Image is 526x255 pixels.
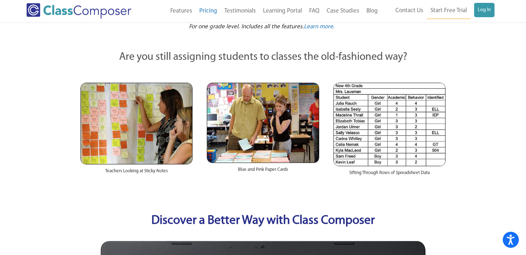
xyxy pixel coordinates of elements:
a: Contact Us [392,3,427,19]
a: Log In [474,3,495,17]
a: Features [167,3,196,19]
div: Blue and Pink Paper Cards [207,163,319,180]
div: Sifting Through Rows of Spreadsheet Data [333,166,445,183]
a: FAQ [306,3,323,19]
p: Discover a Better Way with Class Composer [73,212,453,230]
a: Pricing [196,3,221,19]
img: Teachers Looking at Sticky Notes [81,83,193,164]
a: Blog [363,3,381,19]
p: Are you still assigning students to classes the old-fashioned way? [81,49,445,65]
img: Blue and Pink Paper Cards [207,83,319,163]
a: Start Free Trial [427,3,471,19]
div: Teachers Looking at Sticky Notes [81,164,193,182]
img: Class Composer [26,3,131,19]
a: Learn more. [304,23,335,32]
nav: Header Menu [150,3,381,19]
a: Case Studies [323,3,363,19]
a: Testimonials [221,3,259,19]
nav: Header Menu [381,3,495,19]
span: For one grade level. Includes all the features. [189,24,304,30]
img: Spreadsheets [333,83,445,166]
a: Learning Portal [259,3,306,19]
span: Learn more. [304,24,335,30]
